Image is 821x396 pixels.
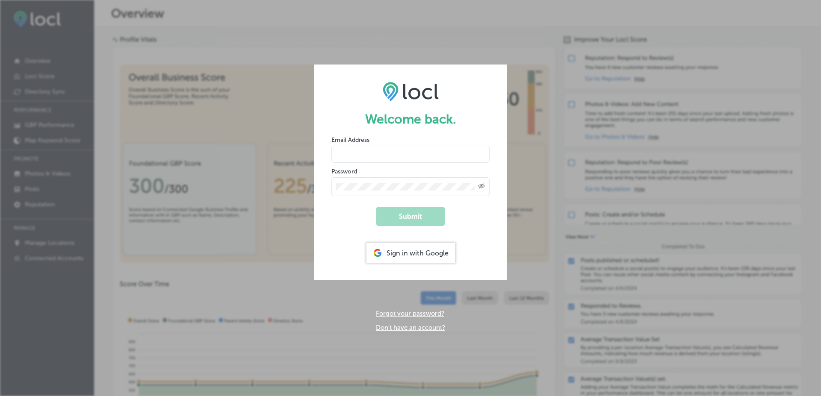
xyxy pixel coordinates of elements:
button: Submit [376,207,445,226]
a: Forgot your password? [376,310,444,317]
span: Toggle password visibility [478,183,485,191]
h1: Welcome back. [331,111,490,127]
div: Sign in with Google [366,243,455,263]
label: Email Address [331,136,369,144]
a: Don't have an account? [376,324,445,331]
img: LOCL logo [383,82,439,101]
label: Password [331,168,357,175]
